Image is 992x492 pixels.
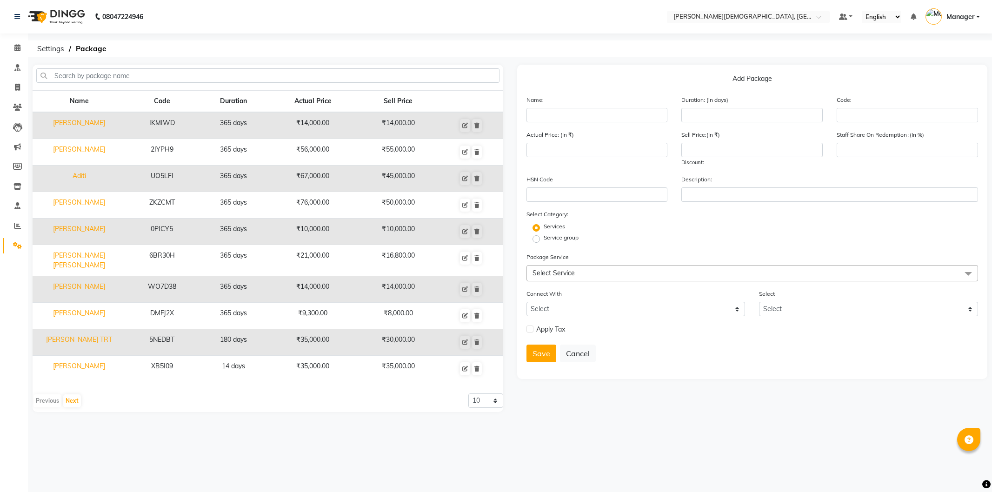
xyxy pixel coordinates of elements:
[268,139,357,166] td: ₹56,000.00
[198,303,268,329] td: 365 days
[268,91,357,113] th: Actual Price
[198,245,268,276] td: 365 days
[36,68,499,83] input: Search by package name
[33,192,126,219] td: [PERSON_NAME]
[126,219,198,245] td: 0PICY5
[33,91,126,113] th: Name
[268,356,357,382] td: ₹35,000.00
[560,345,596,362] button: Cancel
[544,222,565,231] label: Services
[526,96,544,104] label: Name:
[126,329,198,356] td: 5NEDBT
[681,131,720,139] label: Sell Price:(In ₹)
[126,192,198,219] td: ZKZCMT
[268,192,357,219] td: ₹76,000.00
[198,139,268,166] td: 365 days
[358,192,439,219] td: ₹50,000.00
[198,276,268,303] td: 365 days
[198,192,268,219] td: 365 days
[33,166,126,192] td: Aditi
[198,219,268,245] td: 365 days
[268,303,357,329] td: ₹9,300.00
[33,245,126,276] td: [PERSON_NAME] [PERSON_NAME]
[198,356,268,382] td: 14 days
[358,139,439,166] td: ₹55,000.00
[33,356,126,382] td: [PERSON_NAME]
[126,166,198,192] td: UO5LFI
[268,276,357,303] td: ₹14,000.00
[33,276,126,303] td: [PERSON_NAME]
[126,91,198,113] th: Code
[126,139,198,166] td: 2IYPH9
[33,329,126,356] td: [PERSON_NAME] TRT
[71,40,111,57] span: Package
[63,394,81,407] button: Next
[126,356,198,382] td: XB5I09
[268,166,357,192] td: ₹67,000.00
[198,329,268,356] td: 180 days
[268,245,357,276] td: ₹21,000.00
[33,40,69,57] span: Settings
[536,325,565,334] span: Apply Tax
[526,290,562,298] label: Connect With
[837,131,924,139] label: Staff Share On Redemption :(In %)
[358,245,439,276] td: ₹16,800.00
[533,269,575,277] span: Select Service
[526,210,568,219] label: Select Category:
[358,329,439,356] td: ₹30,000.00
[681,175,712,184] label: Description:
[33,139,126,166] td: [PERSON_NAME]
[358,276,439,303] td: ₹14,000.00
[526,253,569,261] label: Package Service
[33,303,126,329] td: [PERSON_NAME]
[268,329,357,356] td: ₹35,000.00
[198,112,268,139] td: 365 days
[102,4,143,30] b: 08047224946
[544,233,579,242] label: Service group
[925,8,942,25] img: Manager
[358,112,439,139] td: ₹14,000.00
[358,219,439,245] td: ₹10,000.00
[198,166,268,192] td: 365 days
[526,74,979,87] p: Add Package
[33,112,126,139] td: [PERSON_NAME]
[33,219,126,245] td: [PERSON_NAME]
[268,112,357,139] td: ₹14,000.00
[526,131,574,139] label: Actual Price: (In ₹)
[268,219,357,245] td: ₹10,000.00
[358,166,439,192] td: ₹45,000.00
[198,91,268,113] th: Duration
[126,112,198,139] td: IKMIWD
[953,455,983,483] iframe: chat widget
[681,159,704,166] span: Discount:
[126,245,198,276] td: 6BR30H
[526,175,553,184] label: HSN Code
[759,290,775,298] label: Select
[126,276,198,303] td: WO7D38
[358,356,439,382] td: ₹35,000.00
[24,4,87,30] img: logo
[526,345,556,362] button: Save
[946,12,974,22] span: Manager
[126,303,198,329] td: DMFJ2X
[358,303,439,329] td: ₹8,000.00
[358,91,439,113] th: Sell Price
[837,96,852,104] label: Code:
[681,96,728,104] label: Duration: (in days)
